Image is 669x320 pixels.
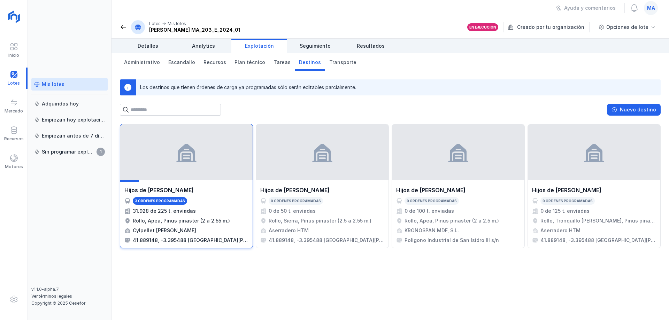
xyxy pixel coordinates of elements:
[133,237,248,244] div: 41.889148, -3.395488 [GEOGRAPHIC_DATA][PERSON_NAME]
[405,237,499,244] div: Poligono Industrial de San Isidro III s/n
[31,78,108,91] a: Mis lotes
[405,227,459,234] div: KRONOSPAN MDF, S.L.
[271,198,321,203] div: 0 órdenes programadas
[176,39,231,53] a: Analytics
[133,208,196,214] div: 31.928 de 225 t. enviadas
[203,59,226,66] span: Recursos
[5,108,23,114] div: Mercado
[140,84,356,91] div: Los destinos que tienen órdenes de carga ya programadas sólo serán editables parcialmente.
[269,217,371,224] div: Rollo, Sierra, Pinus pinaster (2.5 a 2.55 m.)
[405,217,499,224] div: Rollo, Apea, Pinus pinaster (2 a 2.5 m.)
[269,237,384,244] div: 41.889148, -3.395488 [GEOGRAPHIC_DATA][PERSON_NAME]
[42,148,94,155] div: Sin programar explotación
[133,227,196,234] div: Cylpellet [PERSON_NAME]
[551,2,620,14] button: Ayuda y comentarios
[540,237,656,244] div: 41.889148, -3.395488 [GEOGRAPHIC_DATA][PERSON_NAME]
[42,81,64,88] div: Mis lotes
[124,59,160,66] span: Administrativo
[245,42,274,49] span: Explotación
[31,146,108,158] a: Sin programar explotación1
[149,26,240,33] div: [PERSON_NAME] MA_203_E_2024_01
[299,59,321,66] span: Destinos
[325,53,361,71] a: Transporte
[405,208,454,214] div: 0 de 100 t. enviadas
[269,208,316,214] div: 0 de 50 t. enviadas
[133,217,230,224] div: Rollo, Apea, Pinus pinaster (2 a 2.55 m.)
[31,294,72,299] a: Ver términos legales
[4,136,24,142] div: Recursos
[31,287,108,292] div: v1.1.0-alpha.7
[407,198,457,203] div: 0 órdenes programadas
[31,301,108,306] div: Copyright © 2025 Cesefor
[192,42,215,49] span: Analytics
[120,53,164,71] a: Administrativo
[124,186,194,194] div: Hijos de [PERSON_NAME]
[135,198,185,203] div: 3 órdenes programadas
[540,227,580,234] div: Aserradero HTM
[8,53,19,58] div: Inicio
[97,148,105,156] span: 1
[42,132,105,139] div: Empiezan antes de 7 días
[42,100,79,107] div: Adquiridos hoy
[540,217,656,224] div: Rollo, Tronquillo [PERSON_NAME], Pinus pinaster (2.1 a 2.55 m.)
[138,42,158,49] span: Detalles
[540,208,590,214] div: 0 de 125 t. enviadas
[231,39,287,53] a: Explotación
[149,21,161,26] div: Lotes
[343,39,399,53] a: Resultados
[42,116,105,123] div: Empiezan hoy explotación
[357,42,385,49] span: Resultados
[168,21,186,26] div: Mis lotes
[230,53,269,71] a: Plan técnico
[31,130,108,142] a: Empiezan antes de 7 días
[269,53,295,71] a: Tareas
[508,22,591,32] div: Creado por tu organización
[164,53,199,71] a: Escandallo
[31,114,108,126] a: Empiezan hoy explotación
[260,186,330,194] div: Hijos de [PERSON_NAME]
[120,39,176,53] a: Detalles
[532,186,601,194] div: Hijos de [PERSON_NAME]
[606,24,648,31] div: Opciones de lote
[199,53,230,71] a: Recursos
[31,97,108,110] a: Adquiridos hoy
[543,198,593,203] div: 0 órdenes programadas
[620,106,656,113] div: Nuevo destino
[234,59,265,66] span: Plan técnico
[269,227,309,234] div: Aserradero HTM
[396,186,466,194] div: Hijos de [PERSON_NAME]
[287,39,343,53] a: Seguimiento
[300,42,331,49] span: Seguimiento
[329,59,356,66] span: Transporte
[5,8,23,25] img: logoRight.svg
[607,104,661,116] button: Nuevo destino
[274,59,291,66] span: Tareas
[647,5,655,11] span: ma
[564,5,616,11] div: Ayuda y comentarios
[469,25,496,30] div: En ejecución
[295,53,325,71] a: Destinos
[5,164,23,170] div: Motores
[168,59,195,66] span: Escandallo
